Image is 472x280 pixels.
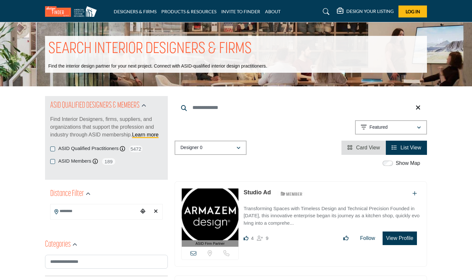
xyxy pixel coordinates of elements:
[339,232,353,245] button: Like listing
[346,8,394,14] h5: DESIGN YOUR LISTING
[400,145,421,150] span: List View
[132,132,159,137] a: Learn more
[386,141,427,155] li: List View
[398,5,427,17] button: Log In
[277,190,306,198] img: ASID Members Badge Icon
[347,145,380,150] a: View Card
[58,145,119,152] label: ASID Qualified Practitioners
[101,157,116,166] span: 189
[341,141,386,155] li: Card View
[50,146,55,151] input: ASID Qualified Practitioners checkbox
[221,9,260,14] a: INVITE TO FINDER
[45,255,168,269] input: Search Category
[48,39,252,59] h1: SEARCH INTERIOR DESIGNERS & FIRMS
[45,239,71,251] h2: Categories
[50,188,84,200] h2: Distance Filter
[317,6,334,17] a: Search
[175,141,247,155] button: Designer 0
[356,145,380,150] span: Card View
[396,159,420,167] label: Show Map
[392,145,421,150] a: View List
[406,9,420,14] span: Log In
[244,189,271,196] a: Studio Ad
[182,188,238,247] a: ASID Firm Partner
[50,115,163,139] p: Find Interior Designers, firms, suppliers, and organizations that support the profession and indu...
[266,235,268,241] span: 9
[45,6,100,17] img: Site Logo
[138,205,148,219] div: Choose your current location
[356,232,379,245] button: Follow
[129,145,143,153] span: 5472
[175,100,427,115] input: Search Keyword
[355,120,427,135] button: Featured
[244,188,271,197] p: Studio Ad
[161,9,216,14] a: PRODUCTS & RESOURCES
[244,201,420,227] a: Transforming Spaces with Timeless Design and Technical Precision Founded in [DATE], this innovati...
[114,9,156,14] a: DESIGNERS & FIRMS
[58,157,91,165] label: ASID Members
[50,159,55,164] input: ASID Members checkbox
[180,145,202,151] p: Designer 0
[50,100,140,112] h2: ASID QUALIFIED DESIGNERS & MEMBERS
[151,205,161,219] div: Clear search location
[265,9,281,14] a: ABOUT
[370,124,388,131] p: Featured
[257,234,268,242] div: Followers
[48,63,267,70] p: Find the interior design partner for your next project. Connect with ASID-qualified interior desi...
[51,205,138,218] input: Search Location
[244,236,248,241] i: Likes
[182,188,238,240] img: Studio Ad
[383,232,417,245] button: View Profile
[337,8,394,16] div: DESIGN YOUR LISTING
[244,205,420,227] p: Transforming Spaces with Timeless Design and Technical Precision Founded in [DATE], this innovati...
[251,235,254,241] span: 4
[412,191,417,196] a: Add To List
[196,241,225,246] span: ASID Firm Partner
